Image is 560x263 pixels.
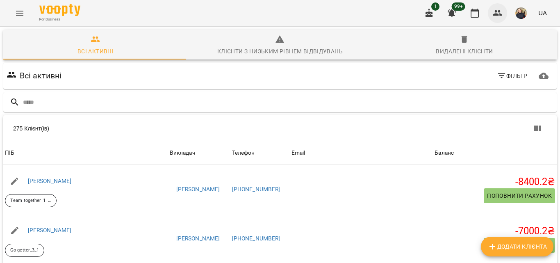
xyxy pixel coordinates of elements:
button: Поповнити рахунок [484,188,555,203]
button: UA [535,5,550,21]
span: ПІБ [5,148,166,158]
span: 99+ [452,2,465,11]
span: Фільтр [497,71,528,81]
span: Телефон [232,148,288,158]
a: [PERSON_NAME] [176,235,220,243]
div: Телефон [232,148,255,158]
button: Вигляд колонок [527,119,547,138]
span: For Business [39,17,80,22]
span: Email [291,148,432,158]
div: Email [291,148,305,158]
div: Всі активні [77,46,114,56]
button: Menu [10,3,30,23]
img: ad96a223c3aa0afd89c37e24d2e0bc2b.jpg [515,7,527,19]
div: ПІБ [5,148,14,158]
div: Table Toolbar [3,115,557,142]
div: Викладач [170,148,195,158]
a: [PHONE_NUMBER] [232,235,280,242]
div: Sort [435,148,454,158]
span: Викладач [170,148,229,158]
img: Voopty Logo [39,4,80,16]
div: 275 Клієнт(ів) [13,124,288,133]
div: Sort [170,148,195,158]
h5: -7000.2 ₴ [435,225,555,238]
h6: Всі активні [20,69,62,82]
p: Go getter_3_1 [10,247,39,254]
div: Клієнти з низьким рівнем відвідувань [217,46,343,56]
div: Sort [291,148,305,158]
div: Sort [5,148,14,158]
div: Баланс [435,148,454,158]
span: 1 [431,2,439,11]
span: Поповнити рахунок [487,191,552,201]
button: Додати клієнта [481,237,553,256]
h5: -8400.2 ₴ [435,176,555,188]
p: Тeam together_1_2_Озерна [10,197,51,204]
a: [PERSON_NAME] [28,227,72,233]
div: Видалені клієнти [436,46,493,56]
button: Фільтр [494,69,531,83]
span: Баланс [435,148,555,158]
a: [PHONE_NUMBER] [232,186,280,192]
a: [PERSON_NAME] [176,185,220,194]
div: Sort [232,148,255,158]
span: Додати клієнта [487,242,547,252]
span: UA [538,9,547,17]
div: Go getter_3_1 [5,244,44,257]
div: Тeam together_1_2_Озерна [5,194,57,207]
a: [PERSON_NAME] [28,178,72,184]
